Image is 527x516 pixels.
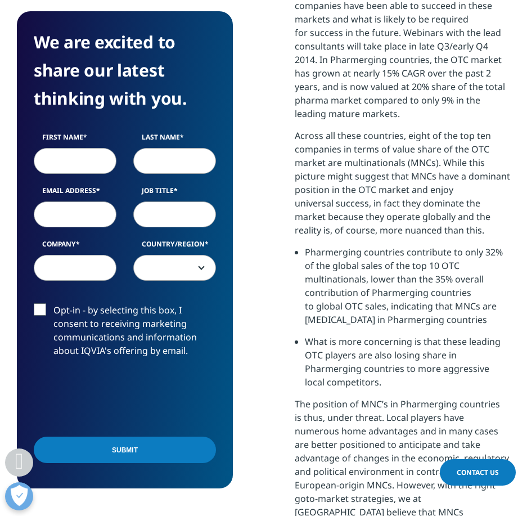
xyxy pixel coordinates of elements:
label: Opt-in - by selecting this box, I consent to receiving marketing communications and information a... [34,303,216,364]
li: What is more concerning is that these leading OTC players are also losing share in Pharmerging co... [305,335,511,397]
span: Contact Us [457,468,499,477]
iframe: reCAPTCHA [34,375,205,419]
label: Country/Region [133,239,216,255]
label: Company [34,239,116,255]
label: First Name [34,132,116,148]
h4: We are excited to share our latest thinking with you. [34,28,216,113]
a: Contact Us [440,459,516,486]
label: Email Address [34,186,116,201]
input: Submit [34,437,216,463]
label: Last Name [133,132,216,148]
button: Open Preferences [5,482,33,510]
li: Pharmerging countries contribute to only 32% of the global sales of the top 10 OTC multinationals... [305,245,511,335]
p: Across all these countries, eight of the top ten companies in terms of value share of the OTC mar... [295,129,511,245]
label: Job Title [133,186,216,201]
